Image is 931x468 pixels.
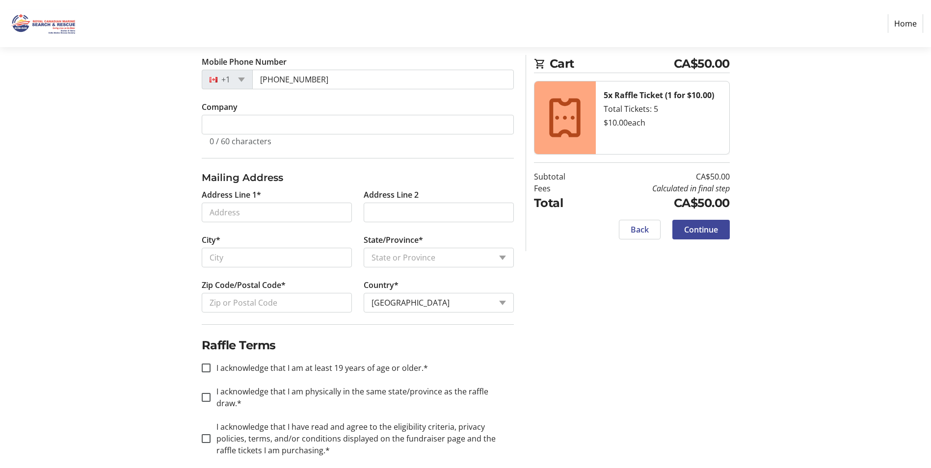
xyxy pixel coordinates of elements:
td: Total [534,194,590,212]
h3: Mailing Address [202,170,514,185]
h2: Raffle Terms [202,337,514,354]
span: Cart [550,55,674,73]
label: State/Province* [364,234,423,246]
label: City* [202,234,220,246]
td: Calculated in final step [590,182,730,194]
img: Royal Canadian Marine Search and Rescue - Station 8's Logo [8,4,78,43]
tr-character-limit: 0 / 60 characters [210,136,271,147]
label: Country* [364,279,399,291]
strong: 5x Raffle Ticket (1 for $10.00) [604,90,714,101]
div: Total Tickets: 5 [604,103,721,115]
label: Address Line 2 [364,189,419,201]
input: (506) 234-5678 [252,70,514,89]
input: Address [202,203,352,222]
input: City [202,248,352,267]
label: Company [202,101,238,113]
span: Continue [684,224,718,235]
span: Back [631,224,649,235]
span: CA$50.00 [674,55,730,73]
label: I acknowledge that I am at least 19 years of age or older.* [211,362,428,374]
button: Continue [672,220,730,239]
input: Zip or Postal Code [202,293,352,312]
td: CA$50.00 [590,171,730,182]
label: Zip Code/Postal Code* [202,279,286,291]
label: Address Line 1* [202,189,261,201]
label: I acknowledge that I have read and agree to the eligibility criteria, privacy policies, terms, an... [211,421,514,456]
td: CA$50.00 [590,194,730,212]
label: Mobile Phone Number [202,56,287,68]
td: Subtotal [534,171,590,182]
a: Home [888,14,923,33]
div: $10.00 each [604,117,721,129]
td: Fees [534,182,590,194]
button: Back [619,220,661,239]
label: I acknowledge that I am physically in the same state/province as the raffle draw.* [211,386,514,409]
